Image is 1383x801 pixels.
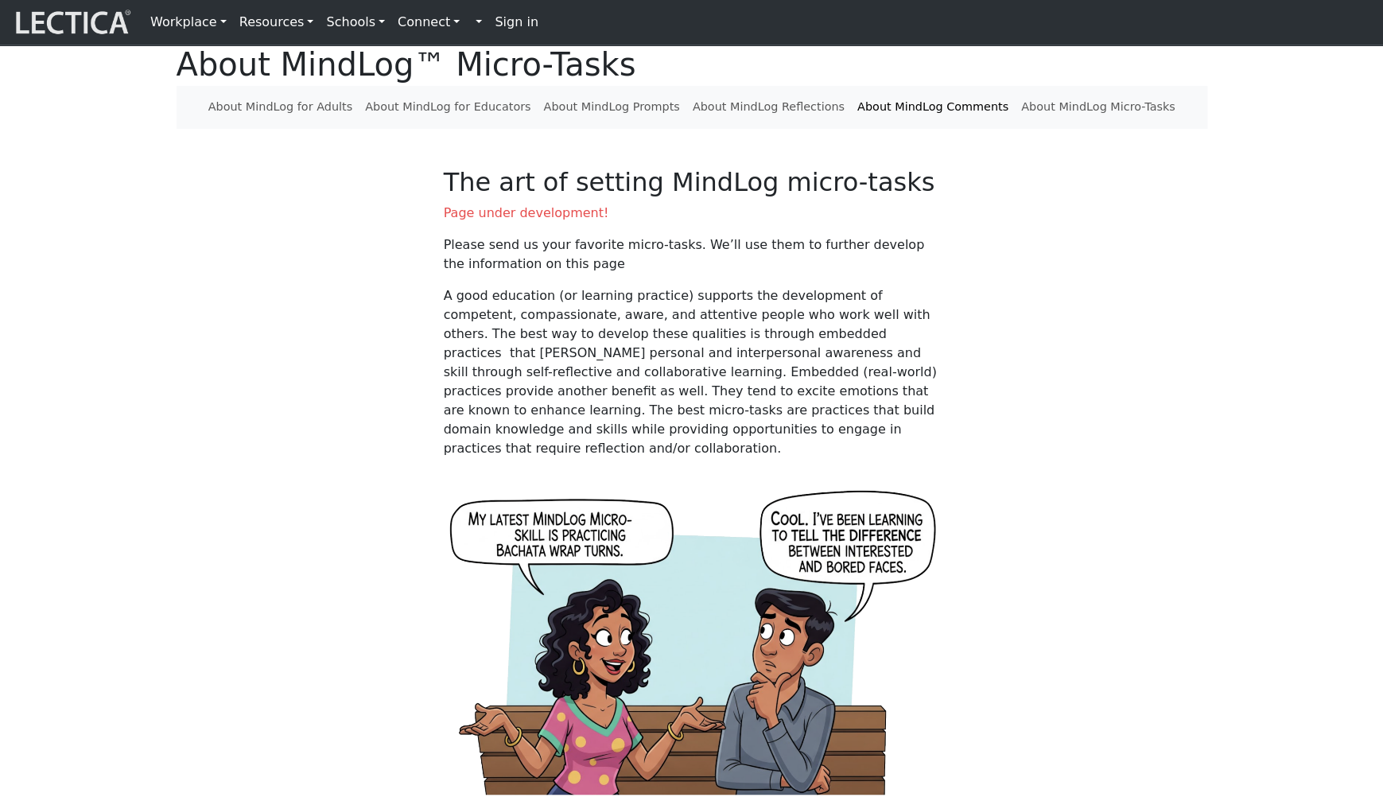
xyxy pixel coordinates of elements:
span: Page under development! [444,205,609,220]
h1: About MindLog™ Micro-Tasks [177,45,1207,84]
a: About MindLog for Educators [359,92,537,122]
a: About MindLog Prompts [537,92,686,122]
p: A good education (or learning practice) supports the development of competent, compassionate, awa... [444,286,940,458]
strong: Sign in [495,14,538,29]
a: Workplace [144,6,233,38]
a: About MindLog Comments [851,92,1015,122]
img: lecticalive [12,7,131,37]
a: Schools [320,6,391,38]
a: About MindLog Reflections [686,92,851,122]
img: a Dancer and man with autism spectrum disorder sharing micro-skills [444,477,940,795]
a: About MindLog for Adults [202,92,359,122]
h2: The art of setting MindLog micro-tasks [444,167,940,197]
a: Resources [233,6,320,38]
a: Sign in [488,6,545,38]
a: About MindLog Micro-Tasks [1015,92,1182,122]
p: Please send us your favorite micro-tasks. We’ll use them to further develop the information on th... [444,235,940,274]
a: Connect [391,6,466,38]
